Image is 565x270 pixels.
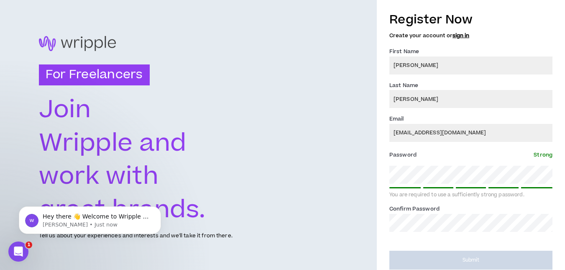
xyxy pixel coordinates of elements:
text: Join [39,93,91,127]
span: Password [389,151,417,159]
input: Last name [389,90,552,108]
label: First Name [389,45,419,58]
text: Wripple and [39,126,187,161]
label: Email [389,112,404,126]
button: Submit [389,251,552,270]
div: You are required to use a sufficiently strong password. [389,192,552,198]
iframe: Intercom notifications message [6,189,174,247]
span: 1 [26,242,32,248]
input: First name [389,57,552,75]
text: great brands. [39,193,206,227]
h3: Register Now [389,11,552,28]
label: Confirm Password [389,202,440,216]
span: Strong [534,151,552,159]
iframe: Intercom live chat [8,242,28,262]
input: Enter Email [389,124,552,142]
label: Last Name [389,79,418,92]
a: sign in [453,32,469,39]
h3: For Freelancers [39,64,150,85]
text: work with [39,159,160,194]
h5: Create your account or [389,33,552,39]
